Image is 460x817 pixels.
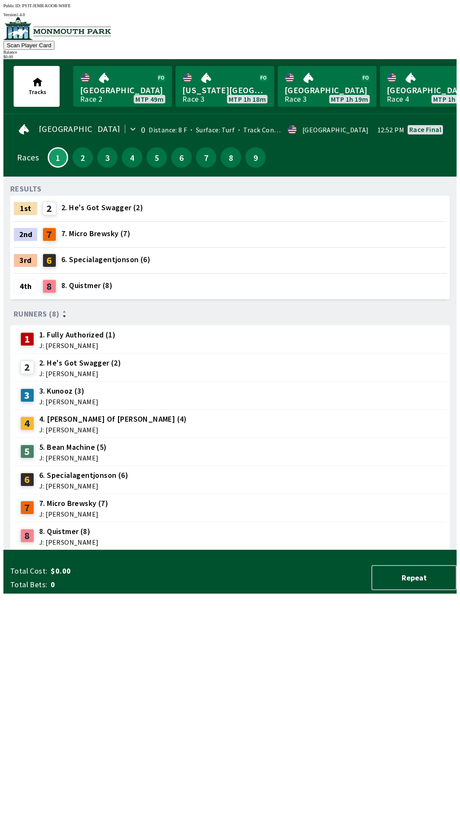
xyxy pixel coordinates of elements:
[223,154,239,160] span: 8
[331,96,368,103] span: MTP 1h 19m
[3,50,457,54] div: Balance
[20,445,34,458] div: 5
[124,154,140,160] span: 4
[122,147,142,168] button: 4
[43,254,56,267] div: 6
[39,398,98,405] span: J: [PERSON_NAME]
[278,66,377,107] a: [GEOGRAPHIC_DATA]Race 3MTP 1h 19m
[371,565,457,590] button: Repeat
[3,54,457,59] div: $ 0.00
[39,414,187,425] span: 4. [PERSON_NAME] Of [PERSON_NAME] (4)
[14,311,59,317] span: Runners (8)
[20,360,34,374] div: 2
[73,66,172,107] a: [GEOGRAPHIC_DATA]Race 2MTP 49m
[61,202,143,213] span: 2. He's Got Swagger (2)
[247,154,264,160] span: 9
[221,147,241,168] button: 8
[39,483,128,489] span: J: [PERSON_NAME]
[39,511,108,517] span: J: [PERSON_NAME]
[20,501,34,514] div: 7
[302,126,369,133] div: [GEOGRAPHIC_DATA]
[187,126,235,134] span: Surface: Turf
[80,85,165,96] span: [GEOGRAPHIC_DATA]
[39,342,115,349] span: J: [PERSON_NAME]
[135,96,164,103] span: MTP 49m
[3,17,111,40] img: venue logo
[20,332,34,346] div: 1
[72,147,93,168] button: 2
[39,526,98,537] span: 8. Quistmer (8)
[173,154,190,160] span: 6
[39,126,121,132] span: [GEOGRAPHIC_DATA]
[75,154,91,160] span: 2
[61,254,150,265] span: 6. Specialagentjonson (6)
[14,254,37,267] div: 3rd
[196,147,216,168] button: 7
[14,280,37,293] div: 4th
[285,96,307,103] div: Race 3
[14,310,446,318] div: Runners (8)
[3,3,457,8] div: Public ID:
[39,539,98,546] span: J: [PERSON_NAME]
[39,329,115,340] span: 1. Fully Authorized (1)
[149,126,187,134] span: Distance: 8 F
[10,580,47,590] span: Total Bets:
[43,280,56,293] div: 8
[39,357,121,369] span: 2. He's Got Swagger (2)
[147,147,167,168] button: 5
[182,85,267,96] span: [US_STATE][GEOGRAPHIC_DATA]
[17,154,39,161] div: Races
[20,417,34,430] div: 4
[387,96,409,103] div: Race 4
[377,126,404,133] span: 12:52 PM
[51,155,65,160] span: 1
[10,566,47,576] span: Total Cost:
[97,147,118,168] button: 3
[39,498,108,509] span: 7. Micro Brewsky (7)
[245,147,266,168] button: 9
[10,186,42,192] div: RESULTS
[39,426,187,433] span: J: [PERSON_NAME]
[20,389,34,402] div: 3
[3,12,457,17] div: Version 1.4.0
[235,126,310,134] span: Track Condition: Firm
[285,85,370,96] span: [GEOGRAPHIC_DATA]
[51,566,185,576] span: $0.00
[80,96,102,103] div: Race 2
[175,66,274,107] a: [US_STATE][GEOGRAPHIC_DATA]Race 3MTP 1h 18m
[39,442,107,453] span: 5. Bean Machine (5)
[51,580,185,590] span: 0
[149,154,165,160] span: 5
[409,126,441,133] div: Race final
[229,96,266,103] span: MTP 1h 18m
[39,370,121,377] span: J: [PERSON_NAME]
[61,228,130,239] span: 7. Micro Brewsky (7)
[379,573,449,583] span: Repeat
[14,66,60,107] button: Tracks
[198,154,214,160] span: 7
[29,88,46,96] span: Tracks
[20,529,34,543] div: 8
[48,147,68,168] button: 1
[141,126,145,133] div: 0
[43,228,56,241] div: 7
[3,41,55,50] button: Scan Player Card
[39,470,128,481] span: 6. Specialagentjonson (6)
[20,473,34,486] div: 6
[39,386,98,397] span: 3. Kunooz (3)
[99,154,115,160] span: 3
[22,3,71,8] span: PYJT-JEMR-KOOR-WHFE
[43,202,56,215] div: 2
[61,280,112,291] span: 8. Quistmer (8)
[14,202,37,215] div: 1st
[39,454,107,461] span: J: [PERSON_NAME]
[171,147,192,168] button: 6
[182,96,204,103] div: Race 3
[14,228,37,241] div: 2nd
